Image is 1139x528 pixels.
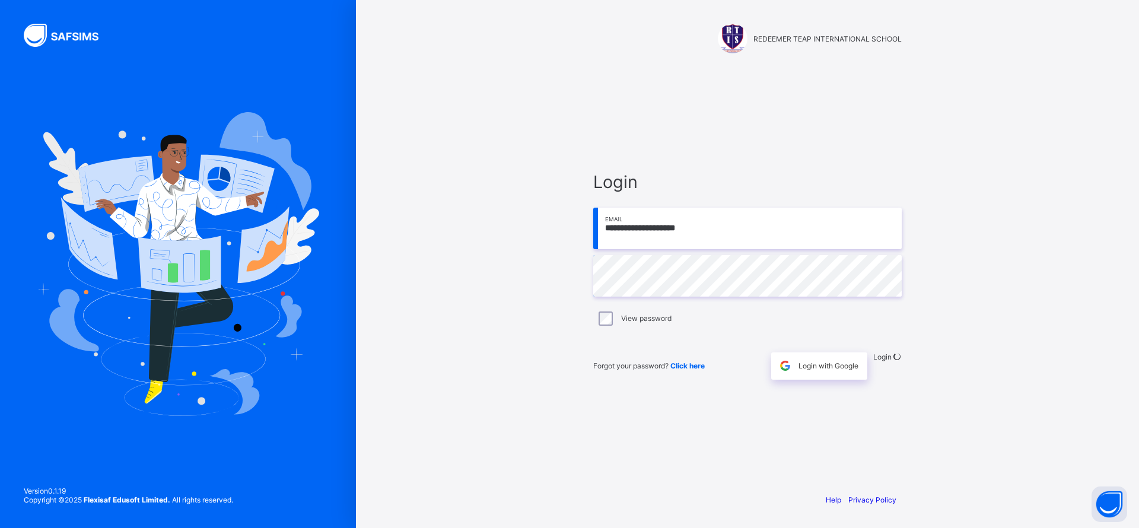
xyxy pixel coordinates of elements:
[593,361,705,370] span: Forgot your password?
[848,495,896,504] a: Privacy Policy
[670,361,705,370] a: Click here
[24,24,113,47] img: SAFSIMS Logo
[621,314,672,323] label: View password
[826,495,841,504] a: Help
[84,495,170,504] strong: Flexisaf Edusoft Limited.
[593,171,902,192] span: Login
[37,112,319,416] img: Hero Image
[753,34,902,43] span: REDEEMER TEAP INTERNATIONAL SCHOOL
[1092,486,1127,522] button: Open asap
[873,352,892,361] span: Login
[24,495,233,504] span: Copyright © 2025 All rights reserved.
[798,361,858,370] span: Login with Google
[778,359,792,373] img: google.396cfc9801f0270233282035f929180a.svg
[24,486,233,495] span: Version 0.1.19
